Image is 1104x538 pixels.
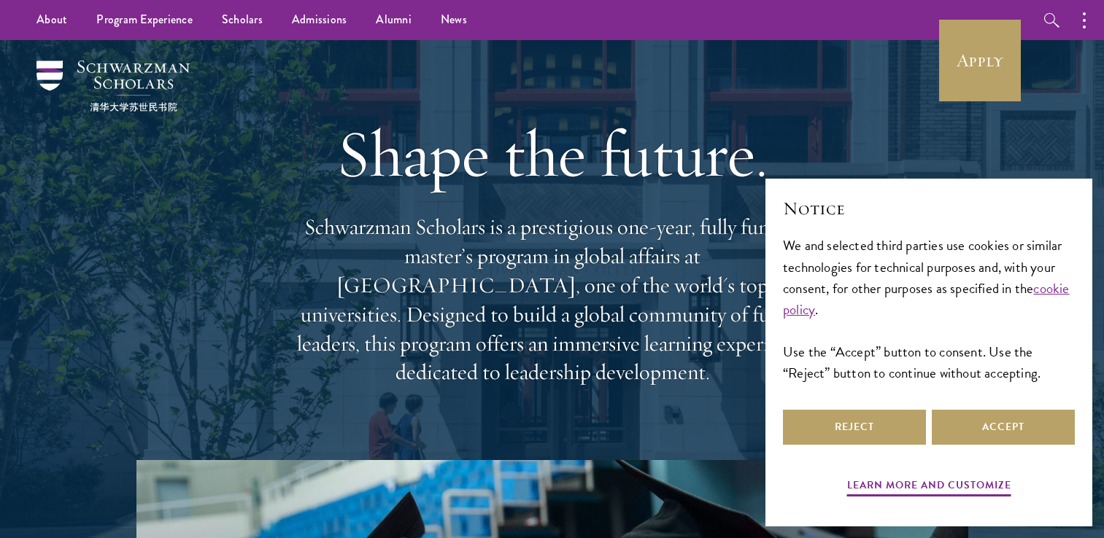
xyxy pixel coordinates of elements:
[847,476,1011,499] button: Learn more and customize
[939,20,1021,101] a: Apply
[783,410,926,445] button: Reject
[290,213,815,387] p: Schwarzman Scholars is a prestigious one-year, fully funded master’s program in global affairs at...
[932,410,1075,445] button: Accept
[36,61,190,112] img: Schwarzman Scholars
[783,235,1075,383] div: We and selected third parties use cookies or similar technologies for technical purposes and, wit...
[783,196,1075,221] h2: Notice
[290,113,815,195] h1: Shape the future.
[783,278,1070,320] a: cookie policy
